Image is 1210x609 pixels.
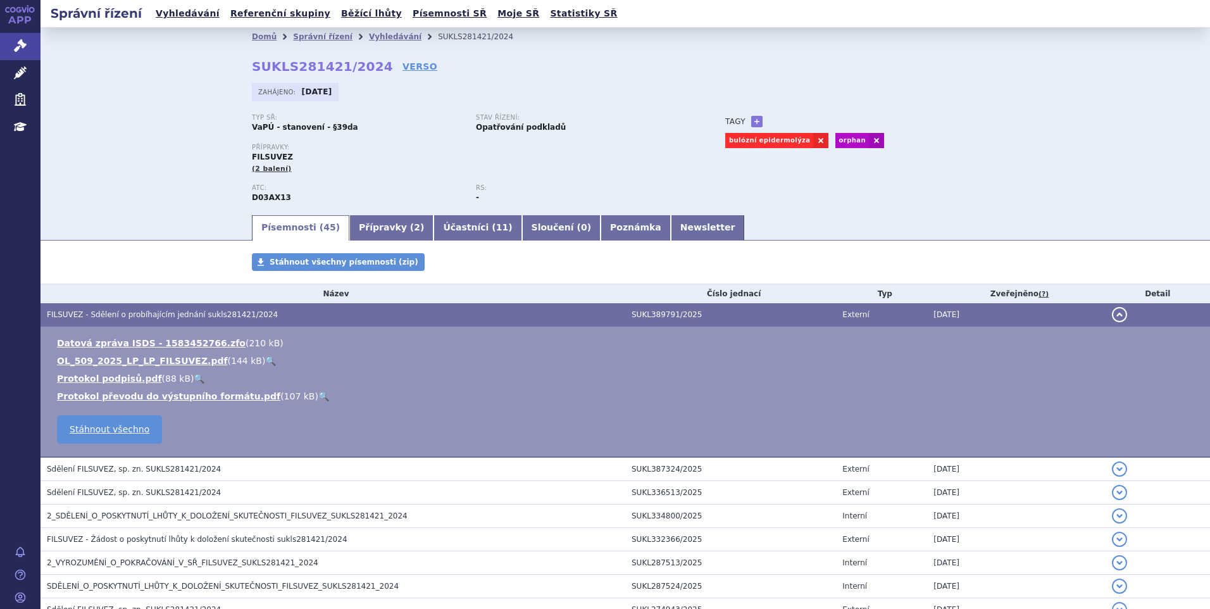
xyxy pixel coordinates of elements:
[1038,290,1049,299] abbr: (?)
[725,133,813,148] a: bulózní epidermolýza
[601,215,671,241] a: Poznámka
[1112,461,1127,477] button: detail
[47,512,408,520] span: 2_SDĚLENÍ_O_POSKYTNUTÍ_LHŮTY_K_DOLOŽENÍ_SKUTEČNOSTI_FILSUVEZ_SUKLS281421_2024
[927,505,1105,528] td: [DATE]
[57,374,162,384] a: Protokol podpisů.pdf
[284,391,315,401] span: 107 kB
[1106,284,1210,303] th: Detail
[252,215,349,241] a: Písemnosti (45)
[249,338,280,348] span: 210 kB
[47,558,318,567] span: 2_VYROZUMĚNÍ_O_POKRAČOVÁNÍ_V_SŘ_FILSUVEZ_SUKLS281421_2024
[337,5,406,22] a: Běžící lhůty
[57,338,246,348] a: Datová zpráva ISDS - 1583452766.zfo
[625,457,836,481] td: SUKL387324/2025
[927,528,1105,551] td: [DATE]
[546,5,621,22] a: Statistiky SŘ
[625,528,836,551] td: SUKL332366/2025
[252,59,393,74] strong: SUKLS281421/2024
[165,374,190,384] span: 88 kB
[842,558,867,567] span: Interní
[265,356,276,366] a: 🔍
[252,184,463,192] p: ATC:
[252,193,291,202] strong: BŘEZOVÁ KŮRA
[231,356,262,366] span: 144 kB
[842,582,867,591] span: Interní
[47,535,347,544] span: FILSUVEZ - Žádost o poskytnutí lhůty k doložení skutečnosti sukls281421/2024
[47,465,221,474] span: Sdělení FILSUVEZ, sp. zn. SUKLS281421/2024
[1112,555,1127,570] button: detail
[323,222,335,232] span: 45
[927,481,1105,505] td: [DATE]
[409,5,490,22] a: Písemnosti SŘ
[258,87,298,97] span: Zahájeno:
[227,5,334,22] a: Referenční skupiny
[1112,508,1127,524] button: detail
[349,215,433,241] a: Přípravky (2)
[318,391,329,401] a: 🔍
[414,222,420,232] span: 2
[625,551,836,575] td: SUKL287513/2025
[842,488,869,497] span: Externí
[836,284,927,303] th: Typ
[496,222,508,232] span: 11
[927,303,1105,327] td: [DATE]
[252,144,700,151] p: Přípravky:
[476,114,687,122] p: Stav řízení:
[41,4,152,22] h2: Správní řízení
[522,215,601,241] a: Sloučení (0)
[57,356,228,366] a: OL_509_2025_LP_LP_FILSUVEZ.pdf
[625,481,836,505] td: SUKL336513/2025
[842,310,869,319] span: Externí
[293,32,352,41] a: Správní řízení
[625,505,836,528] td: SUKL334800/2025
[252,153,293,161] span: FILSUVEZ
[152,5,223,22] a: Vyhledávání
[625,284,836,303] th: Číslo jednací
[625,575,836,598] td: SUKL287524/2025
[57,355,1197,367] li: ( )
[252,165,292,173] span: (2 balení)
[625,303,836,327] td: SUKL389791/2025
[927,551,1105,575] td: [DATE]
[252,114,463,122] p: Typ SŘ:
[57,372,1197,385] li: ( )
[47,488,221,497] span: Sdělení FILSUVEZ, sp. zn. SUKLS281421/2024
[476,123,566,132] strong: Opatřování podkladů
[433,215,521,241] a: Účastníci (11)
[57,390,1197,403] li: ( )
[402,60,437,73] a: VERSO
[842,465,869,474] span: Externí
[476,184,687,192] p: RS:
[57,415,162,444] a: Stáhnout všechno
[581,222,587,232] span: 0
[41,284,625,303] th: Název
[1112,579,1127,594] button: detail
[1112,485,1127,500] button: detail
[476,193,479,202] strong: -
[725,114,745,129] h3: Tagy
[671,215,745,241] a: Newsletter
[47,582,399,591] span: SDĚLENÍ_O_POSKYTNUTÍ_LHŮTY_K_DOLOŽENÍ_SKUTEČNOSTI_FILSUVEZ_SUKLS281421_2024
[1112,307,1127,322] button: detail
[751,116,763,127] a: +
[842,535,869,544] span: Externí
[438,27,530,46] li: SUKLS281421/2024
[194,374,204,384] a: 🔍
[842,512,867,520] span: Interní
[369,32,421,41] a: Vyhledávání
[270,258,418,267] span: Stáhnout všechny písemnosti (zip)
[252,123,358,132] strong: VaPÚ - stanovení - §39da
[252,32,277,41] a: Domů
[1112,532,1127,547] button: detail
[927,284,1105,303] th: Zveřejněno
[47,310,278,319] span: FILSUVEZ - Sdělení o probíhajícím jednání sukls281421/2024
[494,5,543,22] a: Moje SŘ
[927,575,1105,598] td: [DATE]
[57,337,1197,349] li: ( )
[252,253,425,271] a: Stáhnout všechny písemnosti (zip)
[927,457,1105,481] td: [DATE]
[57,391,280,401] a: Protokol převodu do výstupního formátu.pdf
[302,87,332,96] strong: [DATE]
[835,133,869,148] a: orphan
